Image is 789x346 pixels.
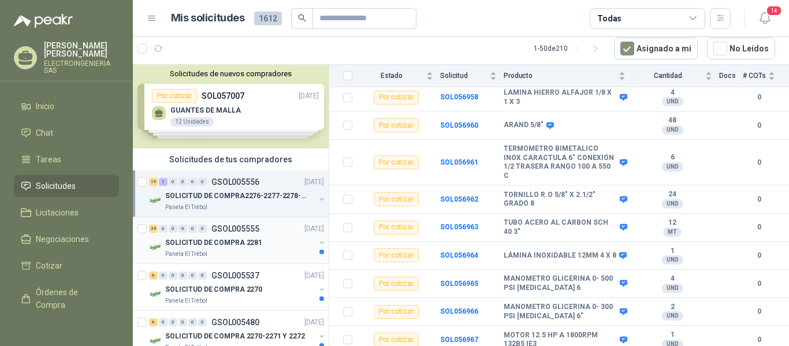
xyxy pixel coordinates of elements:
b: 48 [632,116,712,125]
button: Asignado a mi [614,38,698,59]
b: SOL056963 [440,223,478,231]
b: 1 [632,330,712,340]
b: ARAND 5/8" [504,121,544,130]
span: Solicitud [440,72,487,80]
span: # COTs [743,72,766,80]
div: 0 [198,225,207,233]
p: GSOL005556 [211,178,259,186]
div: 39 [149,225,158,233]
div: UND [662,199,683,209]
div: UND [662,284,683,293]
span: Solicitudes [36,180,76,192]
button: Solicitudes de nuevos compradores [137,69,324,78]
span: Chat [36,127,53,139]
b: 1 [632,247,712,256]
b: 0 [743,157,775,168]
th: Estado [359,65,440,87]
div: Por cotizar [374,277,419,291]
p: SOLICITUD DE COMPRA 2270-2271 Y 2272 [165,331,305,342]
div: Por cotizar [374,221,419,235]
b: 0 [743,250,775,261]
div: 0 [198,318,207,326]
b: LÁMINA INOXIDABLE 12MM 4 X 8 [504,251,616,261]
p: [DATE] [304,224,324,235]
img: Company Logo [149,287,163,301]
div: 0 [188,178,197,186]
a: 39 0 0 0 0 0 GSOL005555[DATE] Company LogoSOLICITUD DE COMPRA 2281Panela El Trébol [149,222,326,259]
div: Solicitudes de nuevos compradoresPor cotizarSOL057007[DATE] GUANTES DE MALLA12 UnidadesPor cotiza... [133,65,329,148]
div: UND [662,97,683,106]
b: 2 [632,303,712,312]
b: 4 [632,274,712,284]
div: Por cotizar [374,305,419,319]
div: Por cotizar [374,155,419,169]
th: # COTs [743,65,789,87]
th: Producto [504,65,632,87]
div: UND [662,162,683,172]
a: SOL056961 [440,158,478,166]
div: 0 [198,271,207,280]
p: [DATE] [304,270,324,281]
div: 0 [178,178,187,186]
div: 1 - 50 de 210 [534,39,605,58]
div: 1 [159,178,168,186]
b: 0 [743,120,775,131]
div: Todas [597,12,621,25]
img: Company Logo [149,194,163,207]
b: 6 [632,153,712,162]
b: 0 [743,334,775,345]
a: Chat [14,122,119,144]
b: MANOMETRO GLICERINA 0- 500 PSI [MEDICAL_DATA] 6 [504,274,617,292]
b: 12 [632,218,712,228]
div: 0 [198,178,207,186]
b: 0 [743,306,775,317]
a: Inicio [14,95,119,117]
p: Panela El Trébol [165,203,207,212]
b: SOL056964 [440,251,478,259]
a: SOL056962 [440,195,478,203]
p: SOLICITUD DE COMPRA 2270 [165,284,262,295]
p: [DATE] [304,177,324,188]
a: Negociaciones [14,228,119,250]
b: 0 [743,222,775,233]
b: 0 [743,92,775,103]
span: Órdenes de Compra [36,286,108,311]
a: SOL056967 [440,336,478,344]
span: Inicio [36,100,54,113]
div: 0 [178,225,187,233]
b: 0 [743,194,775,205]
a: SOL056960 [440,121,478,129]
p: Panela El Trébol [165,250,207,259]
b: 24 [632,190,712,199]
span: Producto [504,72,616,80]
b: TORNILLO R.O 5/8" X 2.1/2" GRADO 8 [504,191,617,209]
b: LAMINA HIERRO ALFAJOR 1/8 X 1 X 3 [504,88,617,106]
div: 0 [178,271,187,280]
b: SOL056958 [440,93,478,101]
div: UND [662,311,683,321]
div: 0 [159,318,168,326]
a: SOL056965 [440,280,478,288]
p: Panela El Trébol [165,296,207,306]
div: 0 [169,225,177,233]
span: Estado [359,72,424,80]
a: 19 1 0 0 0 0 GSOL005556[DATE] Company LogoSOLICITUD DE COMPRA2276-2277-2278-2284-2285-Panela El T... [149,175,326,212]
p: [PERSON_NAME] [PERSON_NAME] [44,42,119,58]
div: MT [663,228,682,237]
span: 14 [766,5,782,16]
span: search [298,14,306,22]
div: 19 [149,178,158,186]
p: GSOL005555 [211,225,259,233]
a: Órdenes de Compra [14,281,119,316]
div: 0 [159,271,168,280]
div: Por cotizar [374,192,419,206]
p: ELECTROINGENIERIA SAS [44,60,119,74]
span: Tareas [36,153,61,166]
a: SOL056966 [440,307,478,315]
th: Cantidad [632,65,719,87]
button: No Leídos [707,38,775,59]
